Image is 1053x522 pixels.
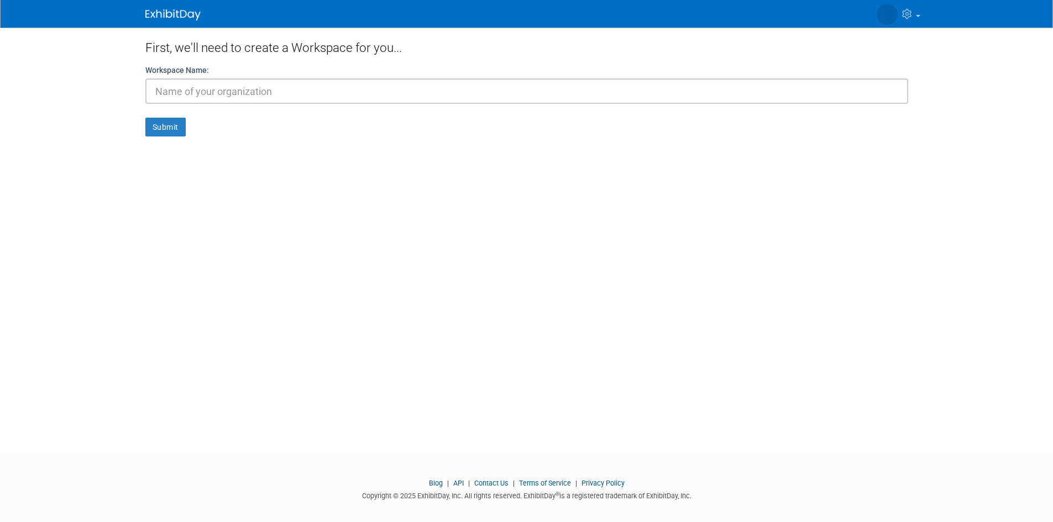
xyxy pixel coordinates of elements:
span: | [510,479,517,487]
img: ExhibitDay [145,9,201,20]
span: | [444,479,452,487]
a: Contact Us [474,479,509,487]
sup: ® [556,491,559,497]
span: | [573,479,580,487]
div: First, we'll need to create a Workspace for you... [145,28,908,65]
img: Melissa Sutphin [877,4,898,25]
span: | [465,479,473,487]
a: Terms of Service [519,479,571,487]
input: Name of your organization [145,78,908,104]
a: Privacy Policy [581,479,625,487]
label: Workspace Name: [145,65,209,76]
button: Submit [145,118,186,136]
a: Blog [429,479,443,487]
a: API [453,479,464,487]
